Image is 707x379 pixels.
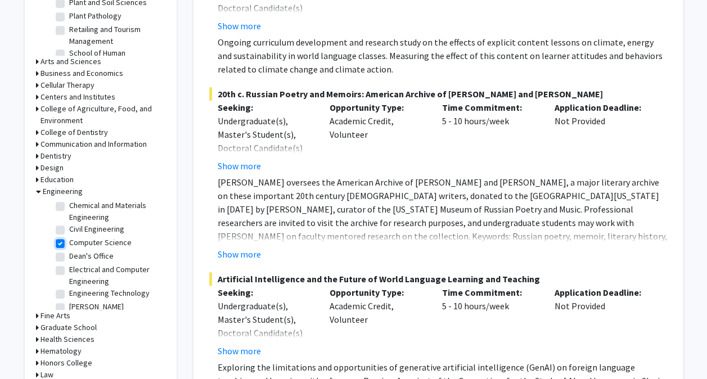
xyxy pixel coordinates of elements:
div: Not Provided [546,101,659,173]
h3: College of Agriculture, Food, and Environment [40,103,165,127]
h3: Arts and Sciences [40,56,101,67]
div: Not Provided [546,286,659,358]
h3: Cellular Therapy [40,79,94,91]
iframe: Chat [8,328,48,371]
h3: College of Dentistry [40,127,108,138]
h3: Education [40,174,74,186]
p: Opportunity Type: [330,286,425,299]
label: Engineering Technology [69,287,150,299]
label: Electrical and Computer Engineering [69,264,163,287]
button: Show more [218,344,261,358]
label: Dean's Office [69,250,114,262]
button: Show more [218,247,261,261]
div: Academic Credit, Volunteer [321,101,434,173]
h3: Graduate School [40,322,97,333]
button: Show more [218,159,261,173]
h3: Communication and Information [40,138,147,150]
p: [PERSON_NAME] oversees the American Archive of [PERSON_NAME] and [PERSON_NAME], a major literary ... [218,175,667,256]
div: 5 - 10 hours/week [434,286,546,358]
div: Undergraduate(s), Master's Student(s), Doctoral Candidate(s) (PhD, MD, DMD, PharmD, etc.), Postdo... [218,114,313,222]
h3: Hematology [40,345,82,357]
p: Application Deadline: [555,286,650,299]
h3: Design [40,162,64,174]
label: Computer Science [69,237,132,249]
label: Chemical and Materials Engineering [69,200,163,223]
label: Civil Engineering [69,223,124,235]
p: Seeking: [218,286,313,299]
label: Plant Pathology [69,10,121,22]
div: 5 - 10 hours/week [434,101,546,173]
label: School of Human Environmental Sciences [69,47,163,71]
h3: Centers and Institutes [40,91,115,103]
h3: Health Sciences [40,333,94,345]
label: [PERSON_NAME] [MEDICAL_DATA] [69,301,163,324]
h3: Dentistry [40,150,71,162]
div: Academic Credit, Volunteer [321,286,434,358]
p: Time Commitment: [442,101,538,114]
label: Retailing and Tourism Management [69,24,163,47]
h3: Engineering [43,186,83,197]
h3: Business and Economics [40,67,123,79]
h3: Fine Arts [40,310,70,322]
h3: Honors College [40,357,92,369]
button: Show more [218,19,261,33]
span: 20th c. Russian Poetry and Memoirs: American Archive of [PERSON_NAME] and [PERSON_NAME] [209,87,667,101]
p: Opportunity Type: [330,101,425,114]
span: Artificial Intelligence and the Future of World Language Learning and Teaching [209,272,667,286]
p: Seeking: [218,101,313,114]
p: Time Commitment: [442,286,538,299]
p: Application Deadline: [555,101,650,114]
p: Ongoing curriculum development and research study on the effects of explicit content lessons on c... [218,35,667,76]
